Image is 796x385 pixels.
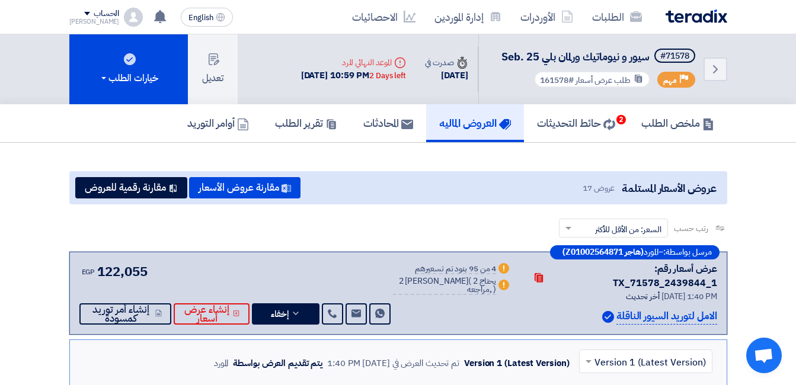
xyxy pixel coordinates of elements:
h5: ملخص الطلب [641,116,714,130]
div: تم تحديث العرض في [DATE] 1:40 PM [327,357,459,370]
span: أخر تحديث [626,290,660,303]
b: (هاجر Z01002564871) [562,248,644,256]
div: – [550,245,720,259]
button: تعديل [188,34,238,104]
div: 4 من 95 بنود تم تسعيرهم [415,265,496,274]
div: [PERSON_NAME] [69,18,120,25]
span: English [188,14,213,22]
div: [DATE] [425,69,468,82]
a: ملخص الطلب [628,104,727,142]
span: السعر: من الأقل للأكثر [595,223,661,236]
div: 2 [PERSON_NAME] [393,277,496,295]
span: عروض 17 [583,182,615,194]
button: إخفاء [252,303,319,325]
button: إنشاء أمر توريد كمسودة [79,303,171,325]
div: 2 Days left [369,70,406,82]
a: العروض الماليه [426,104,524,142]
a: حائط التحديثات2 [524,104,628,142]
h5: المحادثات [363,116,413,130]
span: 2 يحتاج مراجعه, [467,275,496,296]
div: المورد [214,357,229,370]
div: Open chat [746,338,782,373]
div: خيارات الطلب [99,71,158,85]
div: #71578 [660,52,689,60]
span: إنشاء عرض أسعار [183,305,231,323]
div: [DATE] 10:59 PM [301,69,406,82]
a: الاحصائيات [343,3,425,31]
span: ( [468,275,471,287]
span: رتب حسب [674,222,708,235]
div: صدرت في [425,56,468,69]
p: الامل لتوريد السيور الناقلة [616,309,717,325]
span: #161578 [540,74,574,86]
span: سيور و نيوماتيك ورلمان بلي Seb. 25 [501,49,650,65]
div: عرض أسعار رقم: TX_71578_2439844_1 [552,262,717,290]
span: EGP [82,267,95,277]
img: Teradix logo [666,9,727,23]
h5: أوامر التوريد [187,116,249,130]
span: مرسل بواسطة: [663,248,712,256]
a: تقرير الطلب [262,104,350,142]
button: إنشاء عرض أسعار [174,303,250,325]
span: إخفاء [271,310,289,319]
a: الطلبات [583,3,651,31]
span: ) [493,283,496,296]
span: 122,055 [97,262,147,281]
div: الموعد النهائي للرد [301,56,406,69]
span: 2 [616,115,626,124]
a: إدارة الموردين [425,3,511,31]
a: الأوردرات [511,3,583,31]
span: مهم [663,75,677,86]
button: English [181,8,233,27]
button: مقارنة رقمية للعروض [75,177,187,198]
h5: العروض الماليه [439,116,511,130]
span: طلب عرض أسعار [576,74,631,86]
h5: حائط التحديثات [537,116,615,130]
h5: تقرير الطلب [275,116,337,130]
a: أوامر التوريد [174,104,262,142]
span: إنشاء أمر توريد كمسودة [89,305,153,323]
span: المورد [644,248,658,256]
img: Verified Account [602,311,614,323]
button: خيارات الطلب [69,34,188,104]
span: عروض الأسعار المستلمة [622,180,716,196]
a: المحادثات [350,104,426,142]
div: الحساب [94,9,119,19]
div: Version 1 (Latest Version) [464,357,569,370]
span: [DATE] 1:40 PM [661,290,717,303]
button: مقارنة عروض الأسعار [189,177,301,198]
img: profile_test.png [124,8,143,27]
h5: سيور و نيوماتيك ورلمان بلي Seb. 25 [501,49,698,65]
div: يتم تقديم العرض بواسطة [233,357,322,370]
